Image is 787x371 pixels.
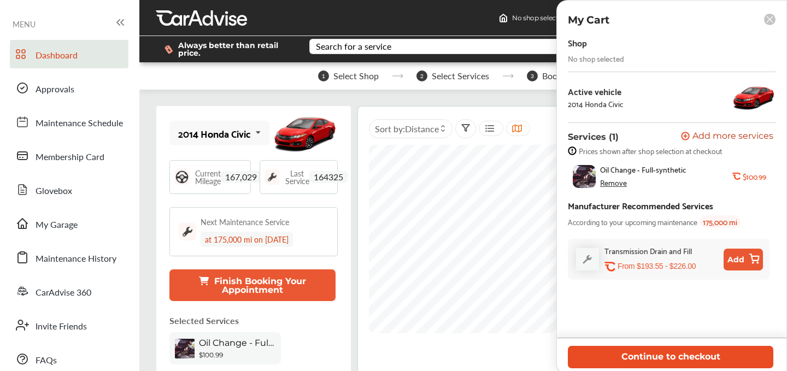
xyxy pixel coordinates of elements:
[10,108,128,136] a: Maintenance Schedule
[681,132,773,142] button: Add more services
[568,54,624,63] div: No shop selected
[10,74,128,102] a: Approvals
[576,248,599,270] img: default_wrench_icon.d1a43860.svg
[178,128,251,139] div: 2014 Honda Civic
[36,116,123,131] span: Maintenance Schedule
[10,311,128,339] a: Invite Friends
[681,132,776,142] a: Add more services
[579,146,722,155] span: Prices shown after shop selection at checkout
[169,269,336,301] button: Finish Booking Your Appointment
[604,244,692,257] div: Transmission Drain and Fill
[568,346,773,368] button: Continue to checkout
[743,172,766,181] b: $100.99
[568,198,713,213] div: Manufacturer Recommended Services
[732,81,776,114] img: 9498_st0640_046.jpg
[600,178,627,187] div: Remove
[502,74,514,78] img: stepper-arrow.e24c07c6.svg
[309,171,348,183] span: 164325
[10,142,128,170] a: Membership Card
[36,49,78,63] span: Dashboard
[568,86,624,96] div: Active vehicle
[318,70,329,81] span: 1
[199,338,275,348] span: Oil Change - Full-synthetic
[568,132,619,142] p: Services (1)
[10,243,128,272] a: Maintenance History
[165,45,173,54] img: dollor_label_vector.a70140d1.svg
[10,175,128,204] a: Glovebox
[568,146,577,155] img: info-strock.ef5ea3fe.svg
[265,169,280,185] img: maintenance_logo
[169,314,239,327] p: Selected Services
[369,145,749,333] canvas: Map
[375,122,439,135] span: Sort by :
[10,277,128,305] a: CarAdvise 360
[392,74,403,78] img: stepper-arrow.e24c07c6.svg
[542,71,614,81] span: Book Appointment
[527,70,538,81] span: 3
[201,232,293,247] div: at 175,000 mi on [DATE]
[13,20,36,28] span: MENU
[199,351,223,359] b: $100.99
[724,249,763,270] button: Add
[333,71,379,81] span: Select Shop
[568,14,609,26] p: My Cart
[36,286,91,300] span: CarAdvise 360
[285,169,309,185] span: Last Service
[512,14,566,22] span: No shop selected
[201,216,289,227] div: Next Maintenance Service
[432,71,489,81] span: Select Services
[573,165,596,188] img: oil-change-thumb.jpg
[316,42,391,51] div: Search for a service
[175,339,195,358] img: oil-change-thumb.jpg
[36,252,116,266] span: Maintenance History
[36,218,78,232] span: My Garage
[600,165,686,174] span: Oil Change - Full-synthetic
[692,132,773,142] span: Add more services
[36,150,104,164] span: Membership Card
[10,209,128,238] a: My Garage
[618,261,696,272] p: From $193.55 - $226.00
[221,171,261,183] span: 167,029
[568,99,624,108] div: 2014 Honda Civic
[416,70,427,81] span: 2
[10,40,128,68] a: Dashboard
[36,184,72,198] span: Glovebox
[405,122,439,135] span: Distance
[179,223,196,240] img: maintenance_logo
[499,14,508,22] img: header-home-logo.8d720a4f.svg
[36,320,87,334] span: Invite Friends
[272,109,338,158] img: mobile_9498_st0640_046.jpg
[36,354,57,368] span: FAQs
[568,35,587,50] div: Shop
[174,169,190,185] img: steering_logo
[195,169,221,185] span: Current Mileage
[178,42,292,57] span: Always better than retail price.
[700,215,741,228] span: 175,000 mi
[36,83,74,97] span: Approvals
[568,215,697,228] span: According to your upcoming maintenance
